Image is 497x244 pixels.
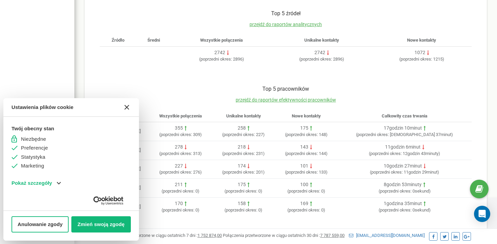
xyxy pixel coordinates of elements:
span: ( 0 ) [287,207,325,213]
li: Preferencje [11,144,131,152]
span: Nowe kontakty [407,38,436,43]
u: 7 787 559,00 [320,233,345,238]
span: ( 2896 ) [299,57,344,62]
span: poprzedni okres: [371,170,403,175]
button: Zmień swoją zgodę [71,216,131,232]
span: poprzedni okres: [200,57,232,62]
div: 170 [175,200,183,207]
span: Top 5 pracowników [262,86,309,92]
span: Unikalne kontakty [304,38,339,43]
div: 278 [175,144,183,151]
span: Połączenia przetworzone w ciągu ostatnich 7 dni : [102,233,222,238]
div: 11godzin 6minut [385,144,421,151]
div: 355 [175,125,183,132]
span: Top 5 źródeł [271,10,301,17]
span: ( 0 ) [224,207,262,213]
span: poprzedni okres: [161,132,192,137]
li: Marketing [11,162,131,170]
span: ( 0 ) [287,188,325,194]
span: ( 0 ) [162,188,199,194]
div: 227 [175,163,183,170]
span: ( 11godzin 29minut ) [370,170,439,175]
span: poprzedni okres: [226,207,257,213]
span: poprzedni okres: [286,132,318,137]
strong: Twój obecny stan [11,125,131,133]
span: Wszystkie połączenia [159,113,202,118]
span: Średni [147,38,160,43]
div: 211 [175,181,183,188]
a: przejdź do raportów efektywności pracowników [236,97,336,103]
span: poprzedni okres: [289,188,320,194]
span: ( 313 ) [159,151,202,156]
div: 100 [300,181,308,188]
span: Źródło [112,38,124,43]
span: poprzedni okres: [161,170,192,175]
button: Anulowanie zgody [11,216,69,232]
span: poprzedni okres: [370,151,402,156]
strong: Ustawienia plików cookie [11,104,73,111]
span: poprzedni okres: [223,170,255,175]
span: poprzedni okres: [286,151,318,156]
div: 174 [238,163,246,170]
span: poprzedni okres: [223,151,255,156]
span: poprzedni okres: [163,207,194,213]
span: ( 231 ) [222,151,265,156]
div: 101 [300,163,308,170]
span: ( 12godzin 43minuty ) [369,151,440,156]
span: poprzedni okres: [163,188,194,194]
span: ( 0 ) [162,207,199,213]
div: 1072 [415,49,425,56]
a: przejdź do raportów analitycznych [250,22,322,27]
span: ( 1215 ) [399,57,444,62]
span: ( [DEMOGRAPHIC_DATA] 37minut ) [356,132,453,137]
button: Close CMP widget [119,99,135,115]
span: Nowe kontakty [292,113,321,118]
div: 175 [300,125,308,132]
button: Pokaż szczegóły [11,179,61,187]
span: Wszystkie połączenia [200,38,243,43]
span: ( 2896 ) [199,57,244,62]
div: 8godzin 53minuty [384,181,422,188]
span: ( 309 ) [159,132,202,137]
span: poprzedni okres: [380,207,411,213]
u: 1 752 874,00 [197,233,222,238]
span: Całkowity czas trwania [382,113,427,118]
div: 2742 [314,49,325,56]
a: Usercentrics Cookiebot - opens new page [86,196,131,205]
div: 158 [238,200,246,207]
span: poprzedni okres: [301,57,332,62]
div: 258 [238,125,246,132]
span: ( 0sekund ) [379,207,431,213]
li: Statystyka [11,153,131,161]
span: poprzedni okres: [380,188,411,194]
a: [EMAIL_ADDRESS][DOMAIN_NAME] [349,233,425,238]
span: ( 227 ) [222,132,265,137]
div: 1godzina 35minut [384,200,422,207]
span: poprzedni okres: [289,207,320,213]
span: ( 276 ) [159,170,202,175]
span: ( 144 ) [285,151,328,156]
div: 175 [238,181,246,188]
span: poprzedni okres: [357,132,389,137]
span: ( 0sekund ) [379,188,431,194]
span: poprzedni okres: [286,170,318,175]
span: Połączenia przetworzone w ciągu ostatnich 30 dni : [223,233,345,238]
div: 218 [238,144,246,151]
div: 10godzin 27minut [384,163,422,170]
span: poprzedni okres: [226,188,257,194]
span: ( 133 ) [285,170,328,175]
div: 17godzin 10minut [384,125,422,132]
span: Unikalne kontakty [226,113,261,118]
span: ( 0 ) [224,188,262,194]
div: 169 [300,200,308,207]
div: 143 [300,144,308,151]
span: poprzedni okres: [401,57,432,62]
div: Open Intercom Messenger [474,206,490,222]
span: ( 201 ) [222,170,265,175]
div: 2742 [214,49,225,56]
li: Niezbędne [11,135,131,143]
span: poprzedni okres: [161,151,192,156]
span: poprzedni okres: [223,132,255,137]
